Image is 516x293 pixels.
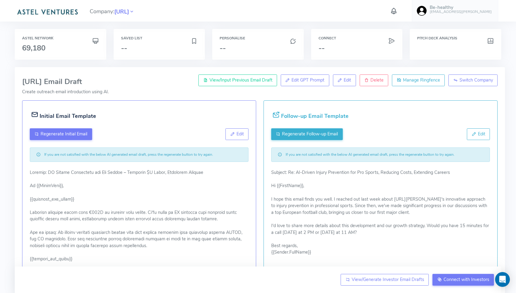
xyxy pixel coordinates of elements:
[360,74,389,86] a: Delete
[344,77,351,83] span: Edit
[448,74,498,86] a: Switch Company
[430,10,492,14] h6: [EMAIL_ADDRESS][PERSON_NAME]
[444,276,489,283] span: Connect with Investors
[41,131,87,137] span: Regenerate Initial Email
[220,44,296,52] h3: --
[392,74,445,86] a: Manage Ringfence
[417,6,427,16] img: user-image
[220,36,296,40] h6: Personalise
[286,152,455,157] small: If you are not satisfied with the below AI generated email draft, press the regenerate button to ...
[467,128,490,140] button: Edit
[432,274,494,286] a: Connect with Investors
[403,77,440,83] span: Manage Ringfence
[209,77,272,83] span: View/Input Previous Email Draft
[291,77,324,83] span: Edit GPT Prompt
[478,131,485,137] span: Edit
[333,74,356,86] a: Edit
[114,8,129,15] a: [URL]
[417,36,494,40] h6: Pitch Deck Analysis
[22,43,45,53] span: 69,180
[282,131,338,137] span: Regenerate Follow-up Email
[237,131,244,137] span: Edit
[22,78,498,86] h3: [URL] Email Draft
[495,272,510,287] div: Open Intercom Messenger
[22,89,498,95] p: Create outreach email introduction using AI.
[370,77,384,83] span: Delete
[271,169,490,256] p: Subject: Re: AI-Driven Injury Prevention for Pro Sports, Reducing Costs, Extending Careers Hi {{F...
[121,43,127,53] span: --
[319,36,395,40] h6: Connect
[30,128,92,140] button: Regenerate Initial Email
[22,36,99,40] h6: Astel Network
[281,111,349,121] h5: Follow-up Email Template
[114,8,129,16] span: [URL]
[225,128,248,140] button: Edit
[459,77,493,83] span: Switch Company
[430,5,492,10] h5: Be-healthy
[44,152,213,157] small: If you are not satisfied with the below AI generated email draft, press the regenerate button to ...
[352,276,424,283] span: View/Generate Investor Email Drafts
[319,44,395,52] h3: --
[40,111,96,121] h5: Initial Email Template
[90,6,135,16] span: Company:
[341,274,429,286] a: View/Generate Investor Email Drafts
[271,128,343,140] button: Regenerate Follow-up Email
[121,36,198,40] h6: Saved List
